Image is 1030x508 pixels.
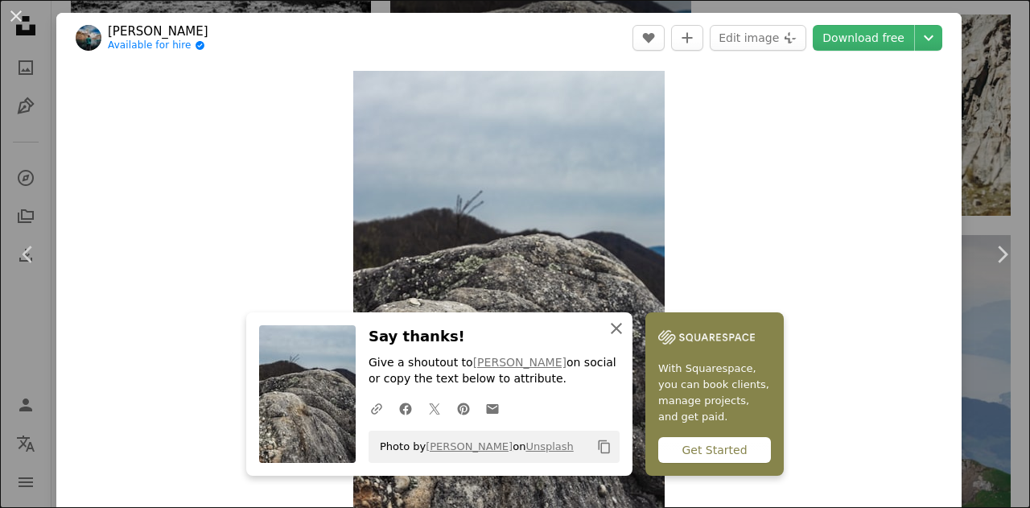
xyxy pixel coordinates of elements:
[813,25,914,51] a: Download free
[473,356,566,369] a: [PERSON_NAME]
[478,392,507,424] a: Share over email
[591,433,618,461] button: Copy to clipboard
[658,325,755,349] img: file-1747939142011-51e5cc87e3c9
[369,325,620,349] h3: Say thanks!
[369,355,620,387] p: Give a shoutout to on social or copy the text below to attribute.
[671,25,703,51] button: Add to Collection
[632,25,665,51] button: Like
[710,25,806,51] button: Edit image
[915,25,942,51] button: Choose download size
[449,392,478,424] a: Share on Pinterest
[645,312,784,476] a: With Squarespace, you can book clients, manage projects, and get paid.Get Started
[108,39,208,52] a: Available for hire
[658,361,771,425] span: With Squarespace, you can book clients, manage projects, and get paid.
[391,392,420,424] a: Share on Facebook
[372,434,574,460] span: Photo by on
[76,25,101,51] img: Go to Brice Cooper's profile
[108,23,208,39] a: [PERSON_NAME]
[420,392,449,424] a: Share on Twitter
[426,440,513,452] a: [PERSON_NAME]
[974,177,1030,332] a: Next
[525,440,573,452] a: Unsplash
[658,437,771,463] div: Get Started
